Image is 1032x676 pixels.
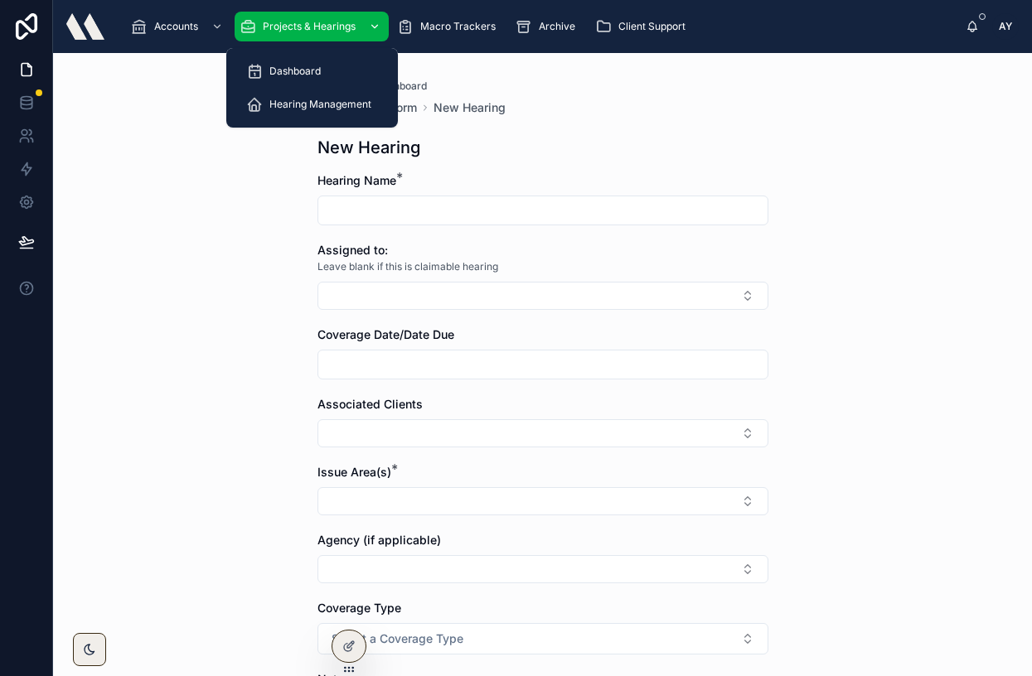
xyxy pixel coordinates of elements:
a: Accounts [126,12,231,41]
button: Select Button [317,555,768,583]
span: Select a Coverage Type [332,630,463,647]
span: Hearing Name [317,173,396,187]
a: New Hearing [434,99,506,116]
span: Coverage Date/Date Due [317,327,454,341]
span: Projects & Hearings [263,20,356,33]
a: Macro Trackers [392,12,507,41]
span: Archive [539,20,575,33]
a: Client Support [590,12,697,41]
span: Associated Clients [317,397,423,411]
button: Select Button [317,282,768,310]
h1: New Hearing [317,136,420,159]
span: AY [999,20,1012,33]
span: Agency (if applicable) [317,533,441,547]
a: Hearing Management [236,89,388,119]
span: Accounts [154,20,198,33]
button: Select Button [317,487,768,515]
img: App logo [66,13,104,40]
a: Archive [511,12,587,41]
a: Dashboard [236,56,388,86]
span: Hearing Management [269,98,371,111]
div: scrollable content [118,8,966,45]
span: Macro Trackers [420,20,496,33]
span: Dashboard [269,65,321,78]
span: Coverage Type [317,601,401,615]
span: Assigned to: [317,243,388,257]
a: Projects & Hearings [235,12,389,41]
button: Select Button [317,419,768,447]
button: Select Button [317,623,768,654]
span: Leave blank if this is claimable hearing [317,260,498,273]
span: Issue Area(s) [317,465,391,479]
span: Client Support [618,20,686,33]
